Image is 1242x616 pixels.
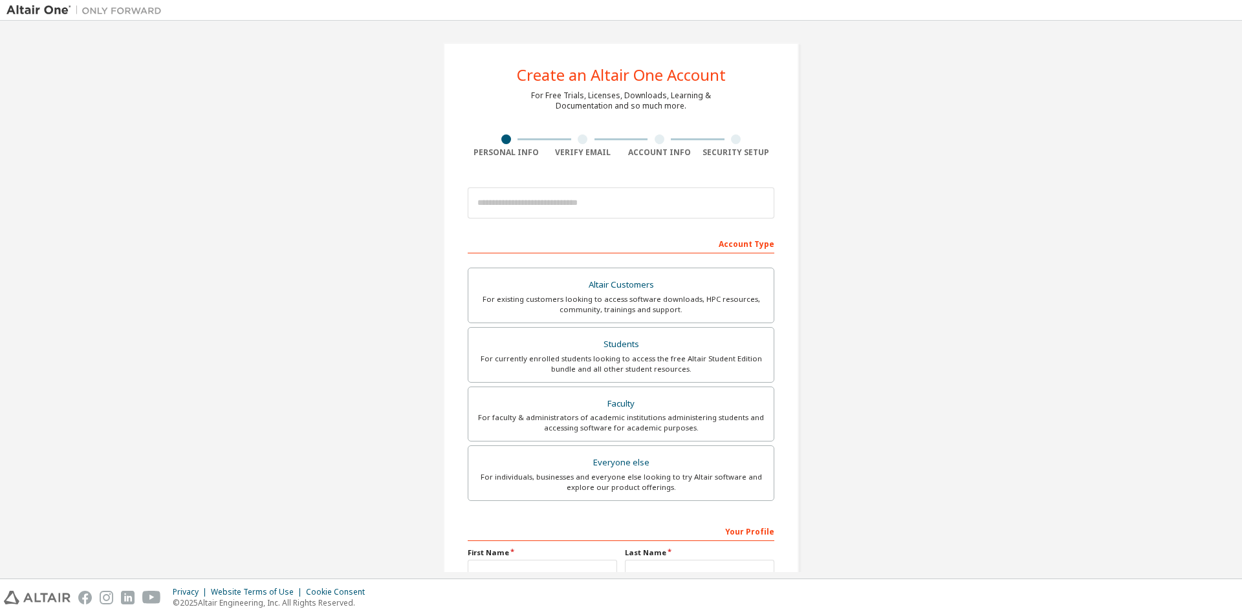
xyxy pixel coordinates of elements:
[100,591,113,604] img: instagram.svg
[211,587,306,597] div: Website Terms of Use
[6,4,168,17] img: Altair One
[698,147,775,158] div: Security Setup
[476,454,766,472] div: Everyone else
[468,547,617,558] label: First Name
[306,587,373,597] div: Cookie Consent
[78,591,92,604] img: facebook.svg
[468,520,774,541] div: Your Profile
[476,294,766,315] div: For existing customers looking to access software downloads, HPC resources, community, trainings ...
[468,233,774,253] div: Account Type
[531,90,711,111] div: For Free Trials, Licenses, Downloads, Learning & Documentation and so much more.
[4,591,71,604] img: altair_logo.svg
[476,395,766,413] div: Faculty
[476,354,766,374] div: For currently enrolled students looking to access the free Altair Student Edition bundle and all ...
[476,276,766,294] div: Altair Customers
[476,412,766,433] div: For faculty & administrators of academic institutions administering students and accessing softwa...
[621,147,698,158] div: Account Info
[173,597,373,608] p: © 2025 Altair Engineering, Inc. All Rights Reserved.
[625,547,774,558] label: Last Name
[468,147,545,158] div: Personal Info
[545,147,622,158] div: Verify Email
[142,591,161,604] img: youtube.svg
[121,591,135,604] img: linkedin.svg
[476,335,766,354] div: Students
[476,472,766,493] div: For individuals, businesses and everyone else looking to try Altair software and explore our prod...
[173,587,211,597] div: Privacy
[517,67,726,83] div: Create an Altair One Account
